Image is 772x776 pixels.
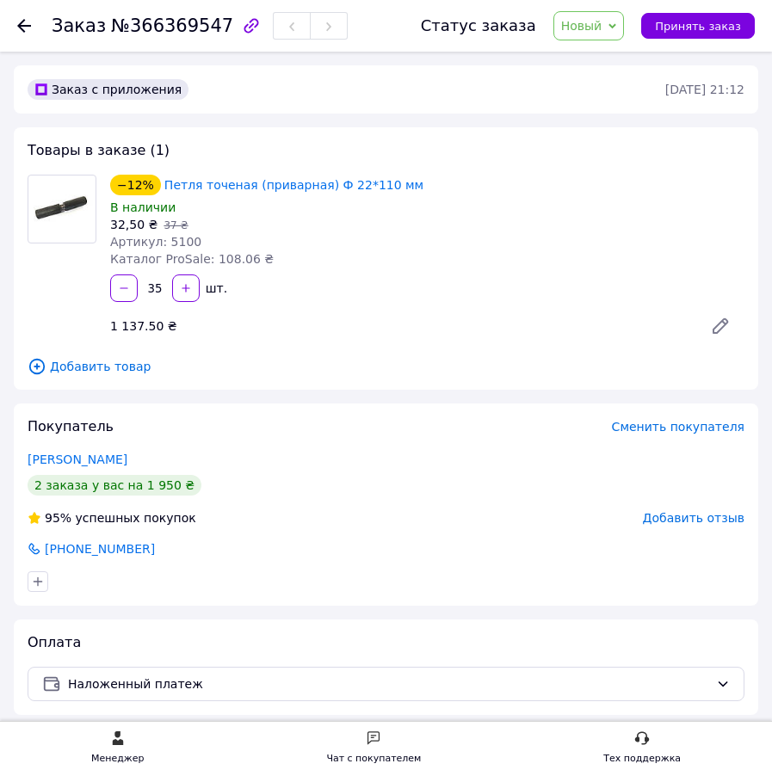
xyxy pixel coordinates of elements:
button: Принять заказ [641,13,755,39]
div: 2 заказа у вас на 1 950 ₴ [28,475,201,496]
span: Покупатель [28,418,114,434]
span: Добавить отзыв [643,511,744,525]
span: [PHONE_NUMBER] [43,540,157,557]
span: Заказ [52,15,106,36]
div: Чат с покупателем [326,750,421,767]
a: [PHONE_NUMBER] [26,540,157,557]
div: Заказ с приложения [28,79,188,100]
span: Каталог ProSale: 108.06 ₴ [110,252,274,266]
div: успешных покупок [28,509,196,527]
div: Статус заказа [421,17,536,34]
div: Вернуться назад [17,17,31,34]
span: Сменить покупателя [612,420,744,434]
span: 37 ₴ [164,219,188,231]
div: Тех поддержка [603,750,681,767]
div: 1 137.50 ₴ [103,314,689,338]
a: Редактировать [696,309,744,343]
span: Артикул: 5100 [110,235,201,249]
span: Принять заказ [655,20,741,33]
span: Оплата [28,634,81,650]
span: 95% [45,511,71,525]
div: шт. [201,280,229,297]
a: [PERSON_NAME] [28,453,127,466]
span: Новый [561,19,602,33]
span: В наличии [110,200,176,214]
span: 32,50 ₴ [110,218,157,231]
span: №366369547 [111,15,233,36]
div: −12% [110,175,161,195]
span: Добавить товар [28,357,744,376]
img: Петля точеная (приварная) Ф 22*110 мм [28,184,96,235]
span: Наложенный платеж [68,674,709,693]
a: Петля точеная (приварная) Ф 22*110 мм [164,178,423,192]
time: [DATE] 21:12 [665,83,744,96]
span: Товары в заказе (1) [28,142,170,158]
div: Менеджер [91,750,144,767]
